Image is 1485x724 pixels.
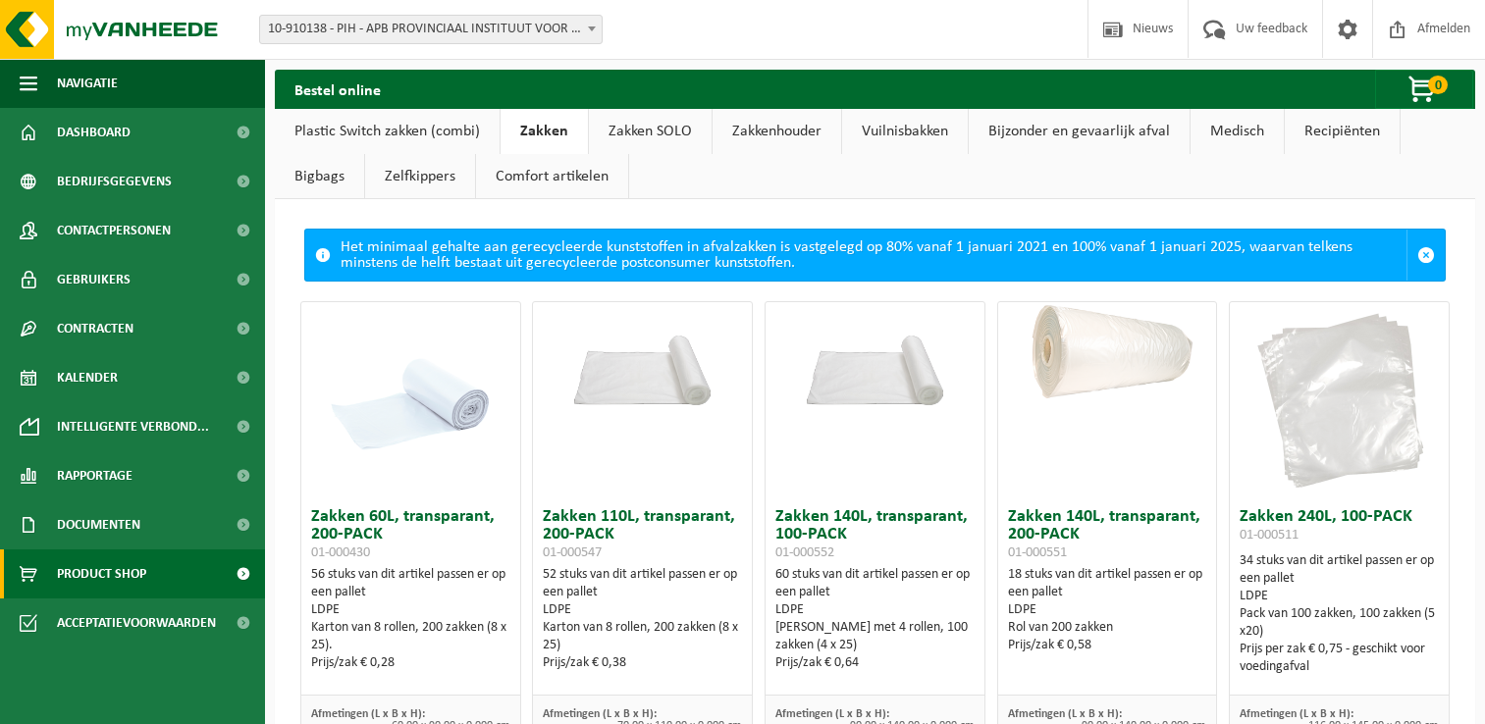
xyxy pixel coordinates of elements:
a: Zakken SOLO [589,109,712,154]
a: Sluit melding [1406,230,1445,281]
span: Contracten [57,304,133,353]
h3: Zakken 240L, 100-PACK [1240,508,1439,547]
span: Intelligente verbond... [57,402,209,451]
span: Bedrijfsgegevens [57,157,172,206]
h3: Zakken 60L, transparant, 200-PACK [311,508,510,561]
img: 01-000547 [533,302,752,411]
div: Rol van 200 zakken [1008,619,1207,637]
div: 52 stuks van dit artikel passen er op een pallet [543,566,742,672]
span: 01-000511 [1240,528,1299,543]
a: Bigbags [275,154,364,199]
span: Afmetingen (L x B x H): [775,708,889,720]
span: Afmetingen (L x B x H): [311,708,425,720]
span: 01-000551 [1008,545,1067,560]
a: Recipiënten [1285,109,1400,154]
div: 56 stuks van dit artikel passen er op een pallet [311,566,510,672]
span: Rapportage [57,451,133,500]
span: 0 [1428,76,1448,94]
span: Afmetingen (L x B x H): [1008,708,1122,720]
div: 18 stuks van dit artikel passen er op een pallet [1008,566,1207,654]
h3: Zakken 140L, transparant, 200-PACK [1008,508,1207,561]
a: Plastic Switch zakken (combi) [275,109,500,154]
span: Afmetingen (L x B x H): [1240,708,1353,720]
h2: Bestel online [275,70,400,108]
img: 01-000430 [312,302,508,498]
div: Prijs/zak € 0,28 [311,654,510,672]
div: LDPE [543,601,742,619]
span: 10-910138 - PIH - APB PROVINCIAAL INSTITUUT VOOR HYGIENE - ANTWERPEN [260,16,602,43]
span: Navigatie [57,59,118,108]
div: 60 stuks van dit artikel passen er op een pallet [775,566,975,672]
span: Dashboard [57,108,131,157]
h3: Zakken 140L, transparant, 100-PACK [775,508,975,561]
div: Karton van 8 rollen, 200 zakken (8 x 25) [543,619,742,654]
span: Product Shop [57,549,146,598]
a: Zakkenhouder [713,109,841,154]
div: Prijs per zak € 0,75 - geschikt voor voedingafval [1240,641,1439,676]
span: Acceptatievoorwaarden [57,598,216,647]
a: Bijzonder en gevaarlijk afval [969,109,1190,154]
span: Afmetingen (L x B x H): [543,708,657,720]
div: LDPE [311,601,510,619]
div: 34 stuks van dit artikel passen er op een pallet [1240,552,1439,676]
a: Zakken [501,109,588,154]
div: Prijs/zak € 0,38 [543,654,742,672]
div: Karton van 8 rollen, 200 zakken (8 x 25). [311,619,510,654]
span: Documenten [57,500,140,549]
span: Kalender [57,353,118,402]
div: Pack van 100 zakken, 100 zakken (5 x20) [1240,605,1439,641]
div: Prijs/zak € 0,58 [1008,637,1207,654]
span: 10-910138 - PIH - APB PROVINCIAAL INSTITUUT VOOR HYGIENE - ANTWERPEN [259,15,603,44]
button: 0 [1375,70,1473,109]
span: 01-000552 [775,545,834,560]
img: 01-000552 [766,302,984,411]
div: Prijs/zak € 0,64 [775,654,975,672]
a: Vuilnisbakken [842,109,968,154]
a: Zelfkippers [365,154,475,199]
div: LDPE [1240,588,1439,605]
div: [PERSON_NAME] met 4 rollen, 100 zakken (4 x 25) [775,619,975,654]
div: LDPE [775,601,975,619]
a: Comfort artikelen [476,154,628,199]
a: Medisch [1191,109,1284,154]
span: 01-000547 [543,545,602,560]
span: 01-000430 [311,545,370,560]
span: Gebruikers [57,255,131,304]
img: 01-000511 [1242,302,1438,498]
img: 01-000551 [998,302,1217,411]
h3: Zakken 110L, transparant, 200-PACK [543,508,742,561]
span: Contactpersonen [57,206,171,255]
div: Het minimaal gehalte aan gerecycleerde kunststoffen in afvalzakken is vastgelegd op 80% vanaf 1 j... [341,230,1406,281]
div: LDPE [1008,601,1207,619]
